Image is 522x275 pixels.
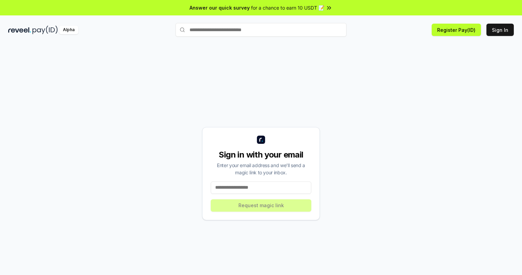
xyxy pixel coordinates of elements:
button: Sign In [486,24,514,36]
button: Register Pay(ID) [432,24,481,36]
span: Answer our quick survey [190,4,250,11]
img: pay_id [32,26,58,34]
span: for a chance to earn 10 USDT 📝 [251,4,324,11]
img: reveel_dark [8,26,31,34]
img: logo_small [257,136,265,144]
div: Alpha [59,26,78,34]
div: Enter your email address and we’ll send a magic link to your inbox. [211,162,311,176]
div: Sign in with your email [211,149,311,160]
